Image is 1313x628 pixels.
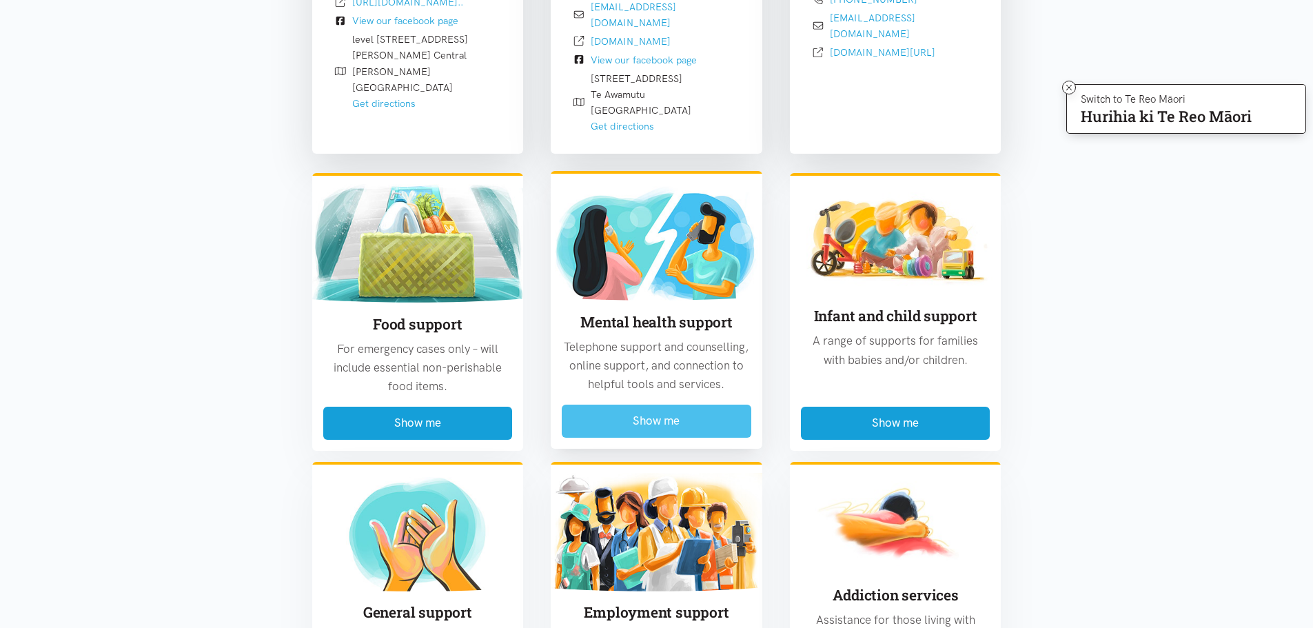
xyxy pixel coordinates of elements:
[1081,95,1252,103] p: Switch to Te Reo Māori
[591,71,691,134] div: [STREET_ADDRESS] Te Awamutu [GEOGRAPHIC_DATA]
[801,407,990,439] button: Show me
[352,32,468,111] div: level [STREET_ADDRESS] [PERSON_NAME] Central [PERSON_NAME] [GEOGRAPHIC_DATA]
[801,332,990,369] p: A range of supports for families with babies and/or children.
[562,602,751,622] h3: Employment support
[323,407,513,439] button: Show me
[352,14,458,27] a: View our facebook page
[562,312,751,332] h3: Mental health support
[323,314,513,334] h3: Food support
[801,306,990,326] h3: Infant and child support
[562,338,751,394] p: Telephone support and counselling, online support, and connection to helpful tools and services.
[352,97,416,110] a: Get directions
[830,12,915,40] a: [EMAIL_ADDRESS][DOMAIN_NAME]
[323,602,513,622] h3: General support
[801,585,990,605] h3: Addiction services
[591,54,697,66] a: View our facebook page
[591,35,671,48] a: [DOMAIN_NAME]
[830,46,935,59] a: [DOMAIN_NAME][URL]
[591,1,676,29] a: [EMAIL_ADDRESS][DOMAIN_NAME]
[323,340,513,396] p: For emergency cases only – will include essential non-perishable food items.
[562,405,751,437] button: Show me
[1081,110,1252,123] p: Hurihia ki Te Reo Māori
[591,120,654,132] a: Get directions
